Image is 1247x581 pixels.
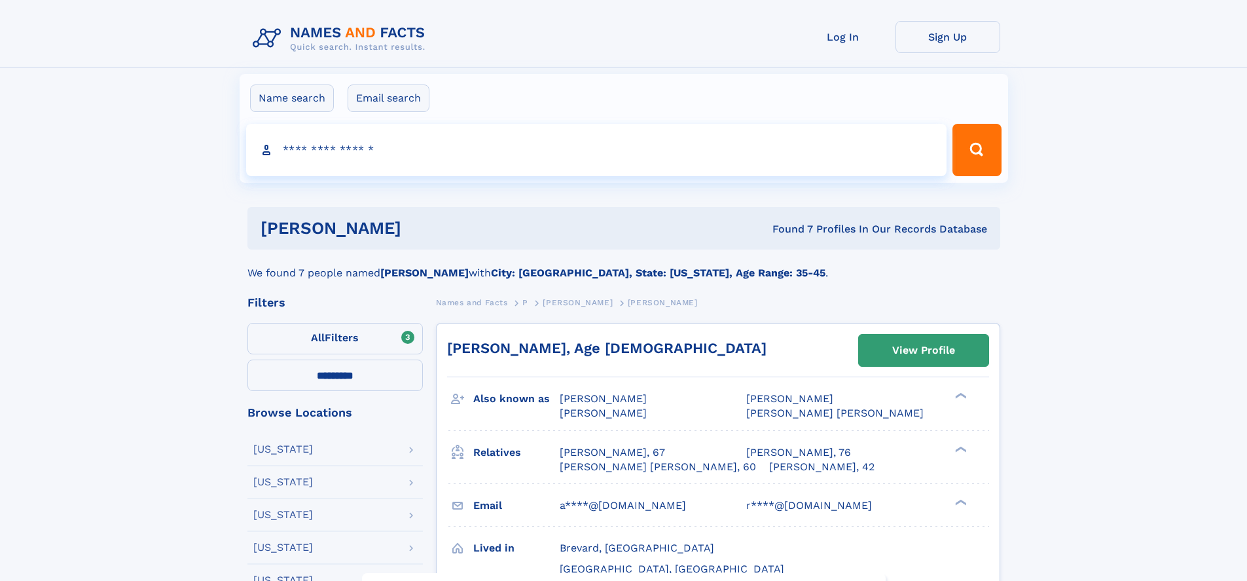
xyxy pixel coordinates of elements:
[895,21,1000,53] a: Sign Up
[253,477,313,487] div: [US_STATE]
[246,124,947,176] input: search input
[560,460,756,474] a: [PERSON_NAME] [PERSON_NAME], 60
[473,495,560,517] h3: Email
[746,445,851,460] a: [PERSON_NAME], 76
[560,542,714,554] span: Brevard, [GEOGRAPHIC_DATA]
[522,294,528,310] a: P
[746,407,924,419] span: [PERSON_NAME] [PERSON_NAME]
[247,250,1000,281] div: We found 7 people named with .
[261,220,587,236] h1: [PERSON_NAME]
[952,392,967,400] div: ❯
[859,335,988,366] a: View Profile
[587,222,987,236] div: Found 7 Profiles In Our Records Database
[628,298,698,307] span: [PERSON_NAME]
[522,298,528,307] span: P
[247,297,423,309] div: Filters
[892,335,955,365] div: View Profile
[253,510,313,520] div: [US_STATE]
[247,407,423,419] div: Browse Locations
[491,267,825,279] b: City: [GEOGRAPHIC_DATA], State: [US_STATE], Age Range: 35-45
[447,340,767,356] a: [PERSON_NAME], Age [DEMOGRAPHIC_DATA]
[746,392,833,405] span: [PERSON_NAME]
[250,84,334,112] label: Name search
[560,392,647,405] span: [PERSON_NAME]
[348,84,429,112] label: Email search
[560,445,665,460] a: [PERSON_NAME], 67
[473,537,560,559] h3: Lived in
[247,323,423,354] label: Filters
[560,563,784,575] span: [GEOGRAPHIC_DATA], [GEOGRAPHIC_DATA]
[380,267,469,279] b: [PERSON_NAME]
[769,460,875,474] a: [PERSON_NAME], 42
[473,441,560,464] h3: Relatives
[791,21,895,53] a: Log In
[543,294,613,310] a: [PERSON_NAME]
[952,445,967,453] div: ❯
[473,388,560,410] h3: Also known as
[311,331,325,344] span: All
[253,542,313,553] div: [US_STATE]
[543,298,613,307] span: [PERSON_NAME]
[436,294,508,310] a: Names and Facts
[247,21,436,56] img: Logo Names and Facts
[952,498,967,506] div: ❯
[952,124,1001,176] button: Search Button
[560,407,647,419] span: [PERSON_NAME]
[253,444,313,455] div: [US_STATE]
